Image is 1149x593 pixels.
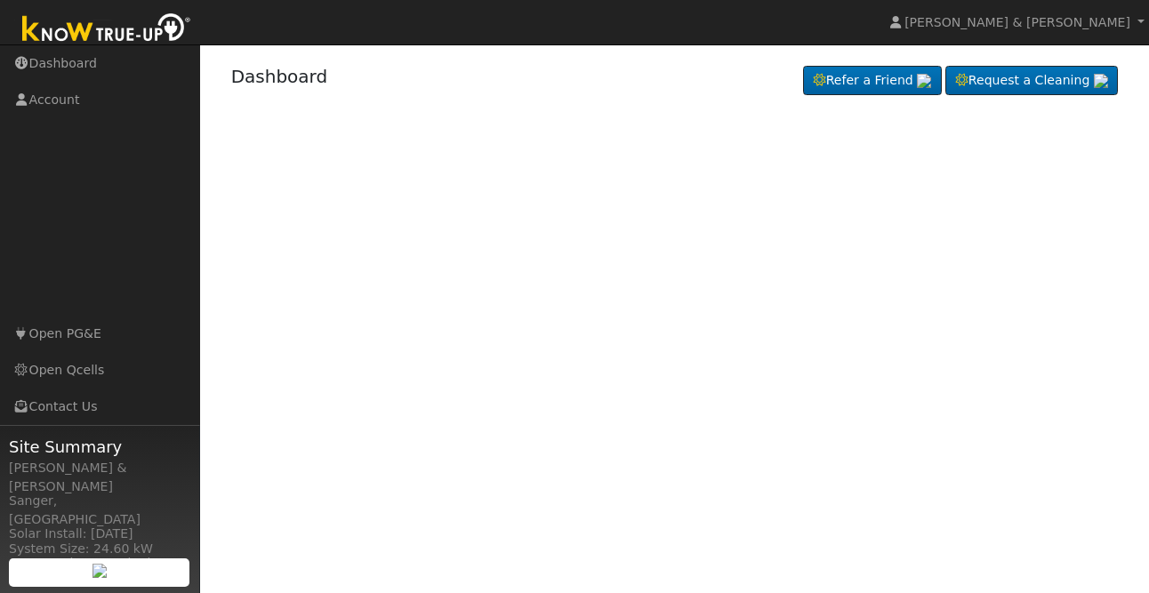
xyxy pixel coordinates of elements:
img: retrieve [1094,74,1108,88]
a: Request a Cleaning [945,66,1118,96]
div: System Size: 24.60 kW [9,540,190,558]
img: Know True-Up [13,10,200,50]
a: Refer a Friend [803,66,942,96]
a: Dashboard [231,66,328,87]
div: Storage Size: 60.0 kWh [9,554,190,573]
img: retrieve [92,564,107,578]
div: Solar Install: [DATE] [9,525,190,543]
span: [PERSON_NAME] & [PERSON_NAME] [904,15,1130,29]
div: [PERSON_NAME] & [PERSON_NAME] [9,459,190,496]
div: Sanger, [GEOGRAPHIC_DATA] [9,492,190,529]
img: retrieve [917,74,931,88]
span: Site Summary [9,435,190,459]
